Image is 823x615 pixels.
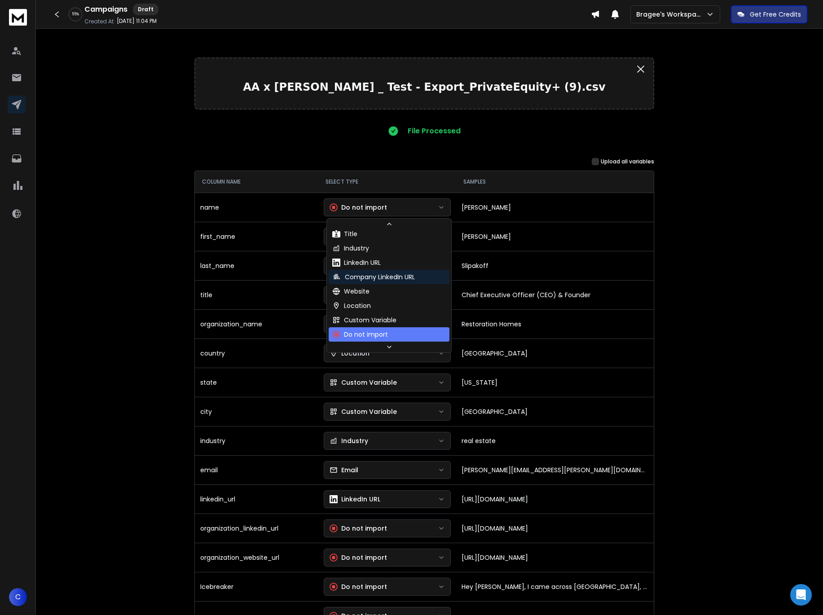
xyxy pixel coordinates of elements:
[195,338,318,368] td: country
[195,193,318,222] td: name
[195,543,318,572] td: organization_website_url
[408,126,461,136] p: File Processed
[456,397,654,426] td: [GEOGRAPHIC_DATA]
[456,280,654,309] td: Chief Executive Officer (CEO) & Founder
[332,301,371,310] div: Location
[330,495,380,504] div: LinkedIn URL
[72,12,79,17] p: 55 %
[195,280,318,309] td: title
[456,514,654,543] td: [URL][DOMAIN_NAME]
[332,287,370,296] div: Website
[456,572,654,601] td: Hey [PERSON_NAME], I came across [GEOGRAPHIC_DATA], and the brand immediately stood out—sleek, se...
[318,171,457,193] th: SELECT TYPE
[330,524,387,533] div: Do not import
[332,258,381,267] div: LinkedIn URL
[332,330,388,339] div: Do not import
[456,543,654,572] td: [URL][DOMAIN_NAME]
[456,426,654,455] td: real estate
[195,426,318,455] td: industry
[195,455,318,484] td: email
[84,18,115,25] p: Created At:
[330,466,358,474] div: Email
[195,222,318,251] td: first_name
[601,158,654,165] label: Upload all variables
[456,338,654,368] td: [GEOGRAPHIC_DATA]
[195,368,318,397] td: state
[84,4,128,15] h1: Campaigns
[195,251,318,280] td: last_name
[456,368,654,397] td: [US_STATE]
[330,553,387,562] div: Do not import
[456,484,654,514] td: [URL][DOMAIN_NAME]
[332,316,396,325] div: Custom Variable
[330,436,368,445] div: Industry
[330,349,370,358] div: Location
[195,572,318,601] td: Icebreaker
[790,584,812,606] div: Open Intercom Messenger
[750,10,801,19] p: Get Free Credits
[9,9,27,26] img: logo
[195,484,318,514] td: linkedin_url
[9,588,27,606] span: C
[456,309,654,338] td: Restoration Homes
[195,171,318,193] th: COLUMN NAME
[195,514,318,543] td: organization_linkedin_url
[117,18,157,25] p: [DATE] 11:04 PM
[202,80,646,94] p: AA x [PERSON_NAME] _ Test - Export_PrivateEquity+ (9).csv
[195,397,318,426] td: city
[456,193,654,222] td: [PERSON_NAME]
[133,4,158,15] div: Draft
[195,309,318,338] td: organization_name
[456,455,654,484] td: [PERSON_NAME][EMAIL_ADDRESS][PERSON_NAME][DOMAIN_NAME]
[456,222,654,251] td: [PERSON_NAME]
[330,582,387,591] div: Do not import
[636,10,706,19] p: Bragee's Workspace
[332,272,415,281] div: Company LinkedIn URL
[456,251,654,280] td: Slipakoff
[330,378,397,387] div: Custom Variable
[330,203,387,212] div: Do not import
[330,407,397,416] div: Custom Variable
[456,171,654,193] th: SAMPLES
[332,229,357,238] div: Title
[332,244,369,253] div: Industry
